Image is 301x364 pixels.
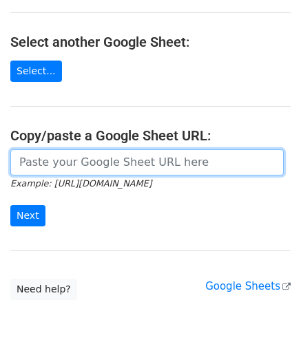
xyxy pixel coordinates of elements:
[10,34,291,50] h4: Select another Google Sheet:
[10,178,152,189] small: Example: [URL][DOMAIN_NAME]
[10,127,291,144] h4: Copy/paste a Google Sheet URL:
[10,205,45,226] input: Next
[205,280,291,292] a: Google Sheets
[232,298,301,364] iframe: Chat Widget
[10,149,284,175] input: Paste your Google Sheet URL here
[10,61,62,82] a: Select...
[10,279,77,300] a: Need help?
